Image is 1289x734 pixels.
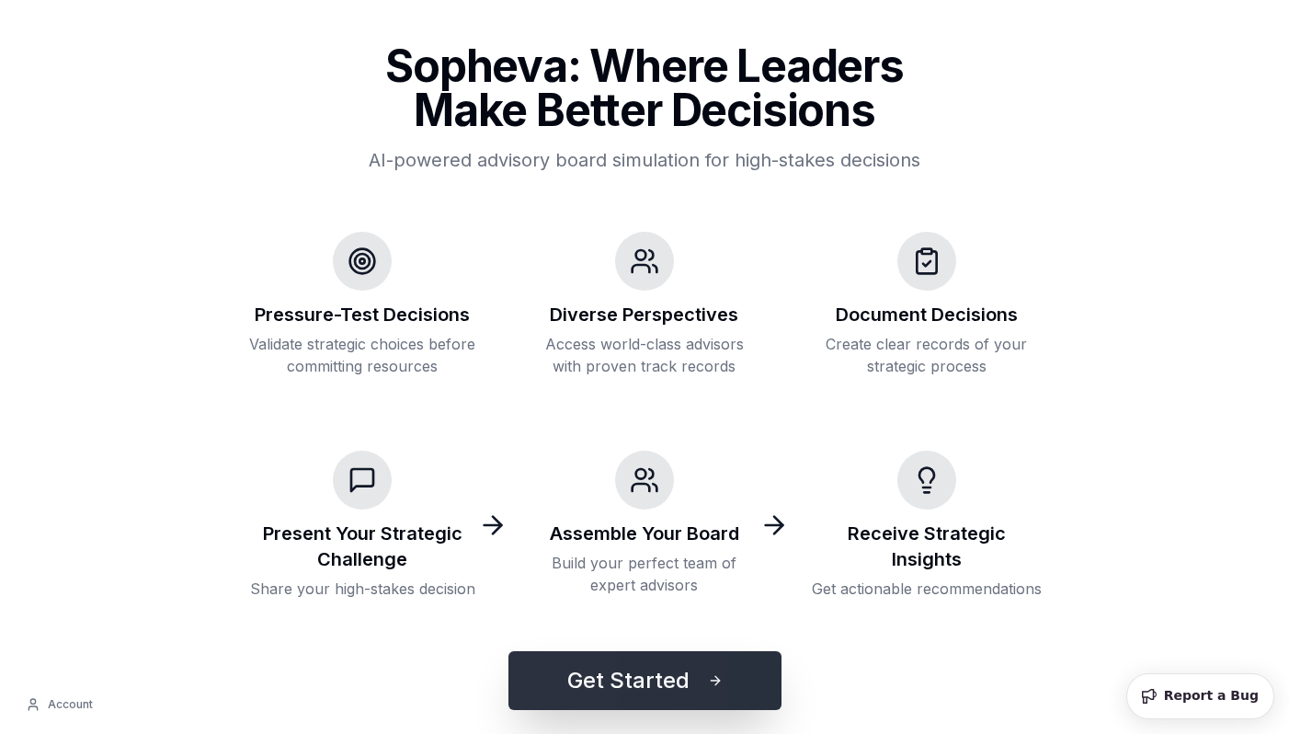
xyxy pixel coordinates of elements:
[247,333,478,377] p: Validate strategic choices before committing resources
[530,333,760,377] p: Access world-class advisors with proven track records
[255,302,470,327] h3: Pressure-Test Decisions
[336,44,953,132] h1: Sopheva: Where Leaders Make Better Decisions
[811,333,1042,377] p: Create clear records of your strategic process
[836,302,1018,327] h3: Document Decisions
[336,147,953,173] p: AI-powered advisory board simulation for high-stakes decisions
[812,578,1042,600] p: Get actionable recommendations
[508,651,781,710] button: Get Started
[550,521,739,546] h3: Assemble Your Board
[15,690,104,719] button: Account
[550,302,738,327] h3: Diverse Perspectives
[530,552,760,596] p: Build your perfect team of expert advisors
[811,521,1042,572] h3: Receive Strategic Insights
[48,697,93,712] span: Account
[250,578,475,600] p: Share your high-stakes decision
[247,521,478,572] h3: Present Your Strategic Challenge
